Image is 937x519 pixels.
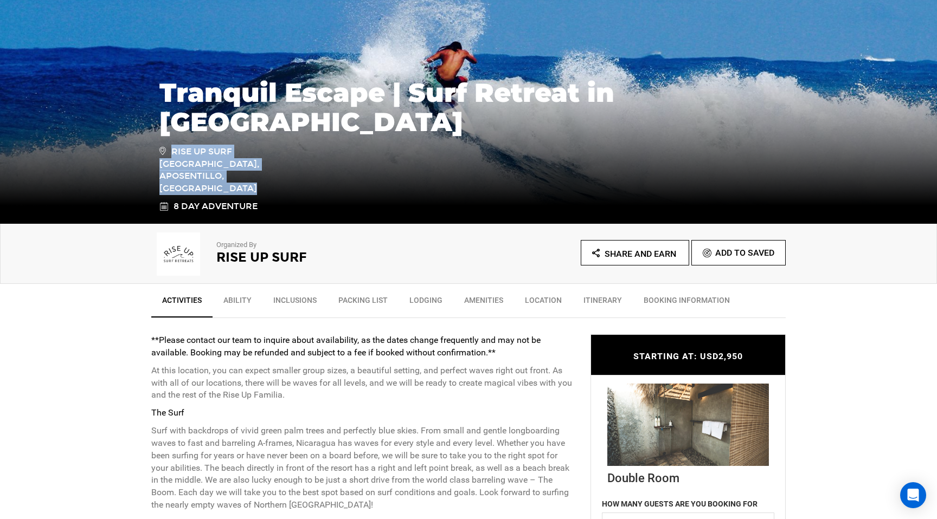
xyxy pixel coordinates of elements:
[602,498,758,512] label: HOW MANY GUESTS ARE YOU BOOKING FOR
[607,384,769,466] img: fcef08ab1f14d500f9c906b2fe86567e.jpg
[607,466,769,486] div: Double Room
[151,365,574,402] p: At this location, you can expect smaller group sizes, a beautiful setting, and perfect waves righ...
[151,407,184,418] strong: The Surf
[151,425,574,511] p: Surf with backdrops of vivid green palm trees and perfectly blue skies. From small and gentle lon...
[900,482,926,508] div: Open Intercom Messenger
